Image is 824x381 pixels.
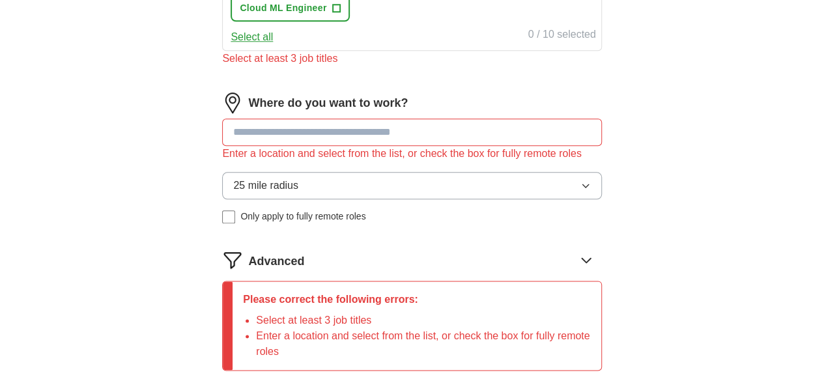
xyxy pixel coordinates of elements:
[240,210,365,223] span: Only apply to fully remote roles
[248,253,304,270] span: Advanced
[233,178,298,193] span: 25 mile radius
[222,249,243,270] img: filter
[243,292,590,307] p: Please correct the following errors:
[222,51,601,66] div: Select at least 3 job titles
[222,172,601,199] button: 25 mile radius
[222,146,601,162] div: Enter a location and select from the list, or check the box for fully remote roles
[222,210,235,223] input: Only apply to fully remote roles
[256,313,590,328] li: Select at least 3 job titles
[248,94,408,112] label: Where do you want to work?
[256,328,590,360] li: Enter a location and select from the list, or check the box for fully remote roles
[222,92,243,113] img: location.png
[231,29,273,45] button: Select all
[528,27,596,45] div: 0 / 10 selected
[240,1,326,15] span: Cloud ML Engineer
